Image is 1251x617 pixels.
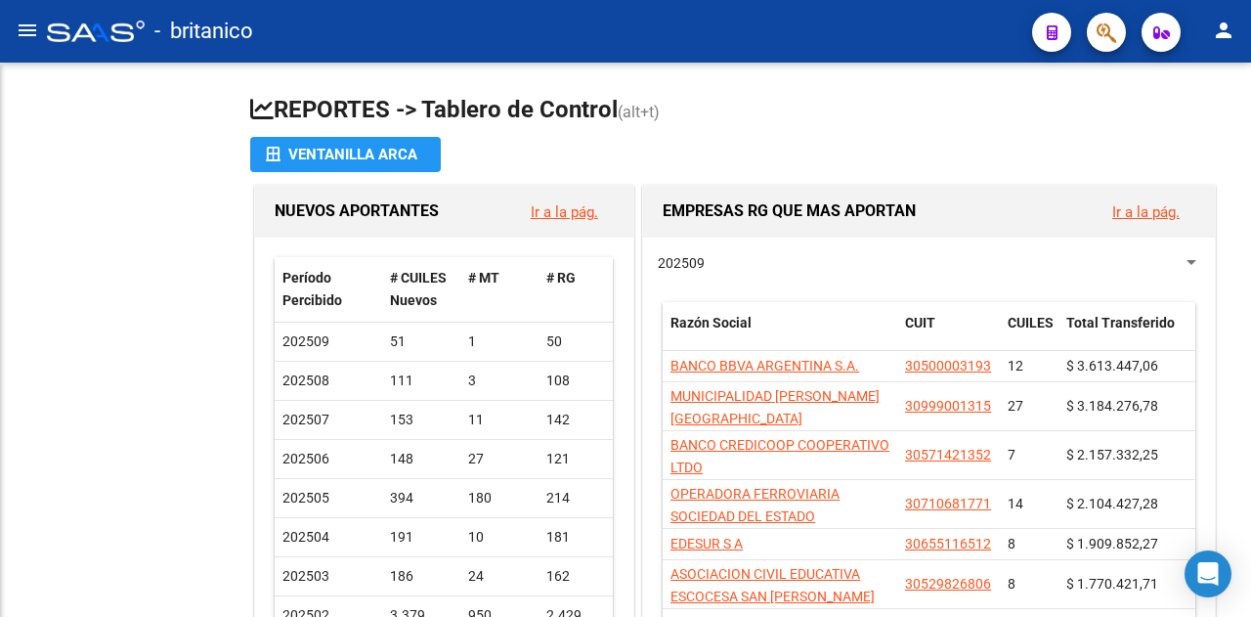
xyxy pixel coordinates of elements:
[515,194,614,230] button: Ir a la pág.
[905,398,991,414] span: 30999001315
[546,270,576,286] span: # RG
[546,370,609,392] div: 108
[282,451,329,466] span: 202506
[663,201,916,220] span: EMPRESAS RG QUE MAS APORTAN
[250,137,441,172] button: Ventanilla ARCA
[382,257,460,322] datatable-header-cell: # CUILES Nuevos
[546,526,609,549] div: 181
[670,315,752,331] span: Razón Social
[390,409,453,431] div: 153
[1008,398,1023,414] span: 27
[905,496,991,511] span: 30710681771
[390,370,453,392] div: 111
[468,331,531,353] div: 1
[1000,302,1058,367] datatable-header-cell: CUILES
[531,203,598,221] a: Ir a la pág.
[546,487,609,509] div: 214
[546,565,609,588] div: 162
[663,302,897,367] datatable-header-cell: Razón Social
[282,373,329,388] span: 202508
[897,302,1000,367] datatable-header-cell: CUIT
[266,137,425,172] div: Ventanilla ARCA
[670,566,875,604] span: ASOCIACION CIVIL EDUCATIVA ESCOCESA SAN [PERSON_NAME]
[390,565,453,588] div: 186
[468,448,531,470] div: 27
[1185,551,1231,597] div: Open Intercom Messenger
[282,333,329,349] span: 202509
[670,388,880,426] span: MUNICIPALIDAD [PERSON_NAME][GEOGRAPHIC_DATA]
[390,270,447,308] span: # CUILES Nuevos
[670,536,743,551] span: EDESUR S A
[658,255,705,271] span: 202509
[1008,315,1054,331] span: CUILES
[390,487,453,509] div: 394
[670,437,889,475] span: BANCO CREDICOOP COOPERATIVO LTDO
[670,486,840,524] span: OPERADORA FERROVIARIA SOCIEDAD DEL ESTADO
[1008,576,1015,592] span: 8
[275,201,439,220] span: NUEVOS APORTANTES
[16,19,39,42] mat-icon: menu
[468,565,531,588] div: 24
[539,257,617,322] datatable-header-cell: # RG
[468,370,531,392] div: 3
[468,270,499,286] span: # MT
[1008,358,1023,374] span: 12
[275,257,382,322] datatable-header-cell: Período Percibido
[390,331,453,353] div: 51
[282,568,329,584] span: 202503
[468,409,531,431] div: 11
[905,447,991,463] span: 30571421352
[1066,496,1158,511] span: $ 2.104.427,28
[546,409,609,431] div: 142
[1212,19,1235,42] mat-icon: person
[282,490,329,506] span: 202505
[282,270,342,308] span: Período Percibido
[1066,398,1158,414] span: $ 3.184.276,78
[282,412,329,427] span: 202507
[905,536,991,551] span: 30655116512
[460,257,539,322] datatable-header-cell: # MT
[546,448,609,470] div: 121
[1066,576,1158,592] span: $ 1.770.421,71
[1008,447,1015,463] span: 7
[250,94,1220,128] h1: REPORTES -> Tablero de Control
[1112,203,1180,221] a: Ir a la pág.
[154,10,253,53] span: - britanico
[1066,315,1175,331] span: Total Transferido
[1097,194,1195,230] button: Ir a la pág.
[282,529,329,545] span: 202504
[468,526,531,549] div: 10
[390,448,453,470] div: 148
[1066,536,1158,551] span: $ 1.909.852,27
[905,315,935,331] span: CUIT
[1058,302,1195,367] datatable-header-cell: Total Transferido
[670,358,859,374] span: BANCO BBVA ARGENTINA S.A.
[1066,358,1158,374] span: $ 3.613.447,06
[1008,536,1015,551] span: 8
[905,576,991,592] span: 30529826806
[905,358,991,374] span: 30500003193
[1008,496,1023,511] span: 14
[468,487,531,509] div: 180
[546,331,609,353] div: 50
[390,526,453,549] div: 191
[618,103,660,121] span: (alt+t)
[1066,447,1158,463] span: $ 2.157.332,25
